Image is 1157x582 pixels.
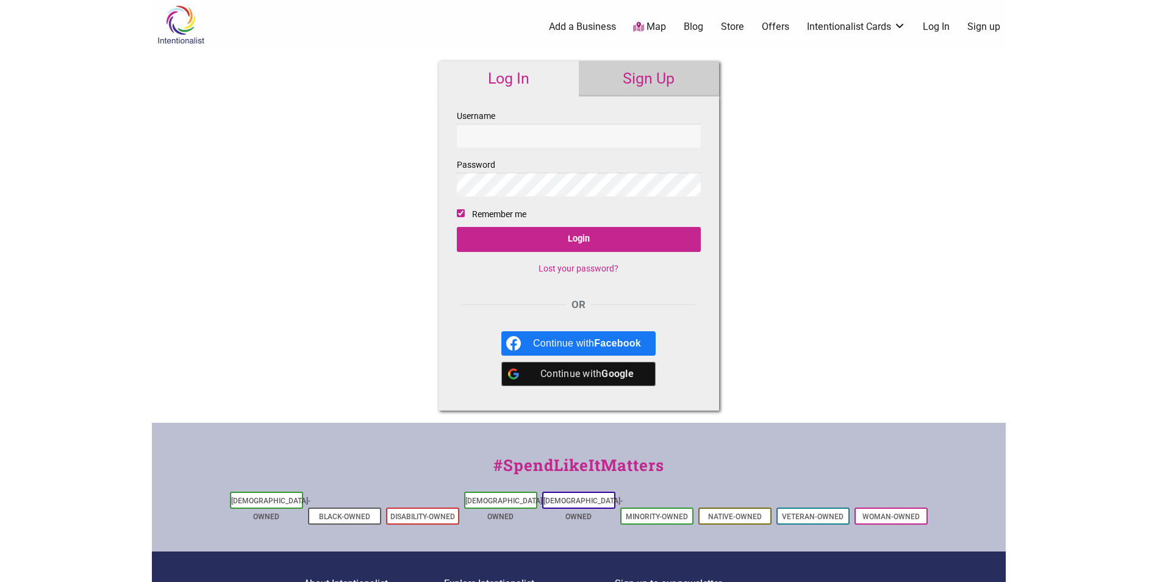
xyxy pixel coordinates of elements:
a: Sign up [967,20,1000,34]
div: #SpendLikeItMatters [152,453,1006,489]
a: Map [633,20,666,34]
a: Continue with <b>Google</b> [501,362,656,386]
a: Black-Owned [319,512,370,521]
a: Disability-Owned [390,512,455,521]
a: Offers [762,20,789,34]
div: Continue with [533,331,641,356]
a: Minority-Owned [626,512,688,521]
label: Username [457,109,701,148]
a: Intentionalist Cards [807,20,906,34]
label: Password [457,157,701,196]
a: Add a Business [549,20,616,34]
div: OR [457,297,701,313]
a: [DEMOGRAPHIC_DATA]-Owned [543,497,623,521]
img: Intentionalist [152,5,210,45]
input: Password [457,173,701,196]
a: Log In [923,20,950,34]
a: Woman-Owned [862,512,920,521]
div: Continue with [533,362,641,386]
a: Lost your password? [539,264,618,273]
a: [DEMOGRAPHIC_DATA]-Owned [465,497,545,521]
a: Veteran-Owned [782,512,844,521]
a: Store [721,20,744,34]
a: [DEMOGRAPHIC_DATA]-Owned [231,497,310,521]
a: Blog [684,20,703,34]
b: Google [601,368,634,379]
a: Log In [439,61,579,96]
a: Continue with <b>Facebook</b> [501,331,656,356]
label: Remember me [472,207,526,222]
a: Native-Owned [708,512,762,521]
a: Sign Up [579,61,719,96]
input: Login [457,227,701,252]
input: Username [457,124,701,148]
b: Facebook [594,338,641,348]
